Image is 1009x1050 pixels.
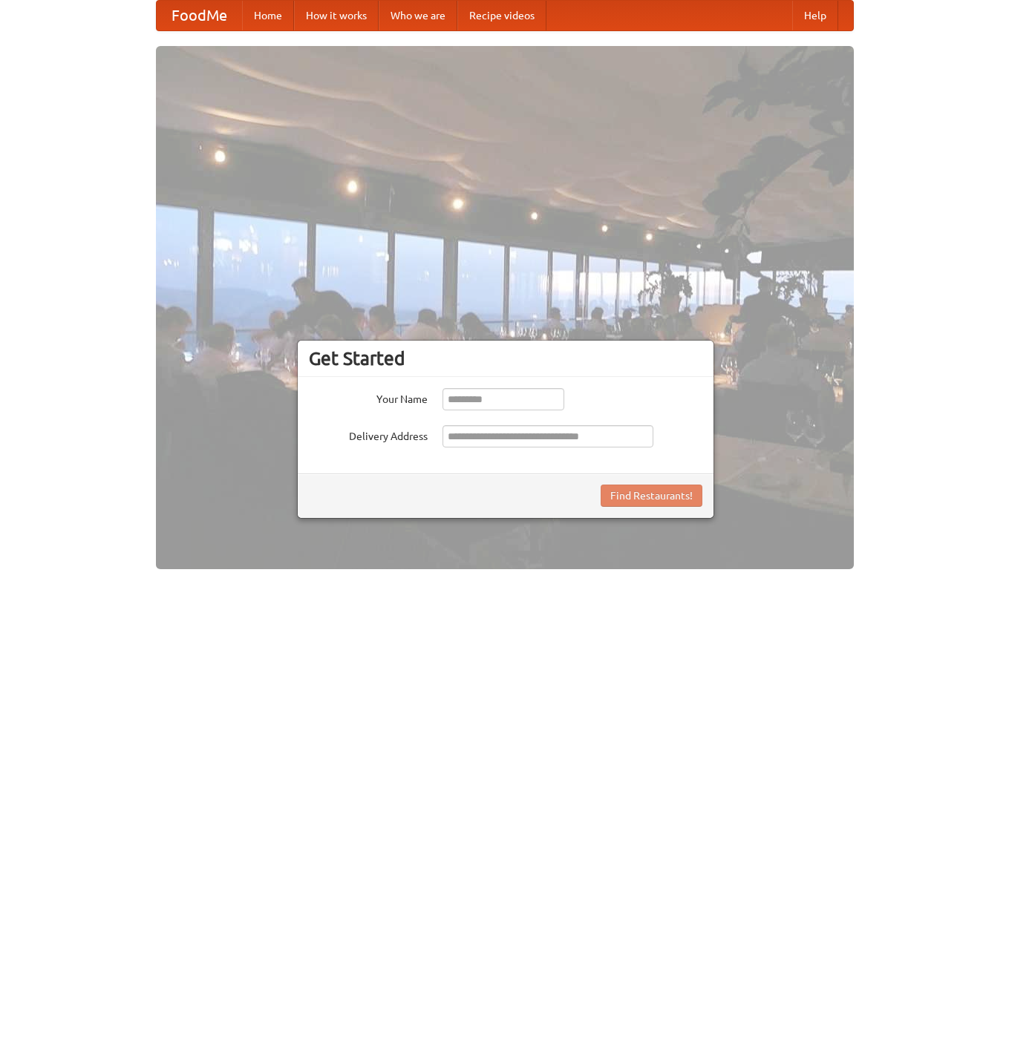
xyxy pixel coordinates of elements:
[601,485,702,507] button: Find Restaurants!
[457,1,546,30] a: Recipe videos
[792,1,838,30] a: Help
[379,1,457,30] a: Who we are
[309,388,428,407] label: Your Name
[157,1,242,30] a: FoodMe
[242,1,294,30] a: Home
[294,1,379,30] a: How it works
[309,425,428,444] label: Delivery Address
[309,347,702,370] h3: Get Started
